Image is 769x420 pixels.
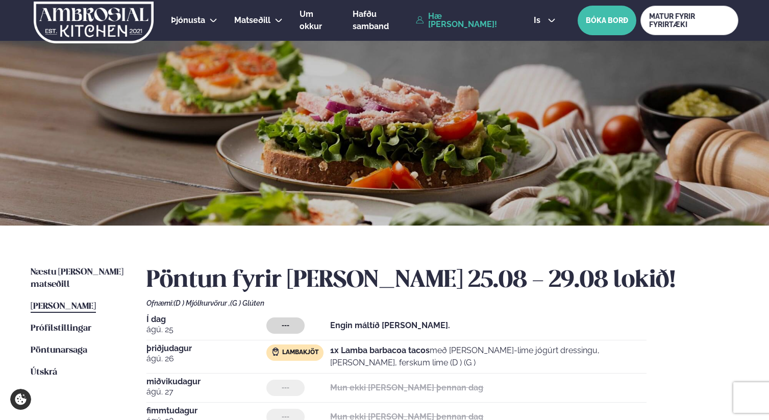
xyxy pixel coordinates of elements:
[234,14,270,27] a: Matseðill
[282,322,289,330] span: ---
[31,346,87,355] span: Pöntunarsaga
[146,386,266,398] span: ágú. 27
[146,344,266,353] span: þriðjudagur
[146,266,738,295] h2: Pöntun fyrir [PERSON_NAME] 25.08 - 29.08 lokið!
[146,407,266,415] span: fimmtudagur
[171,15,205,25] span: Þjónusta
[330,344,647,369] p: með [PERSON_NAME]-lime jógúrt dressingu, [PERSON_NAME], ferskum lime (D ) (G )
[282,349,318,357] span: Lambakjöt
[31,301,96,313] a: [PERSON_NAME]
[146,299,738,307] div: Ofnæmi:
[33,2,155,43] img: logo
[234,15,270,25] span: Matseðill
[526,16,564,24] button: is
[578,6,636,35] button: BÓKA BORÐ
[146,324,266,336] span: ágú. 25
[31,324,91,333] span: Prófílstillingar
[146,315,266,324] span: Í dag
[416,12,510,29] a: Hæ [PERSON_NAME]!
[271,348,280,356] img: Lamb.svg
[330,383,483,392] strong: Mun ekki [PERSON_NAME] þennan dag
[10,389,31,410] a: Cookie settings
[31,323,91,335] a: Prófílstillingar
[230,299,264,307] span: (G ) Glúten
[31,344,87,357] a: Pöntunarsaga
[31,268,123,289] span: Næstu [PERSON_NAME] matseðill
[173,299,230,307] span: (D ) Mjólkurvörur ,
[31,302,96,311] span: [PERSON_NAME]
[146,353,266,365] span: ágú. 26
[353,8,411,33] a: Hafðu samband
[146,378,266,386] span: miðvikudagur
[640,6,738,35] a: MATUR FYRIR FYRIRTÆKI
[31,368,57,377] span: Útskrá
[330,345,430,355] strong: 1x Lamba barbacoa tacos
[31,266,126,291] a: Næstu [PERSON_NAME] matseðill
[300,9,322,31] span: Um okkur
[171,14,205,27] a: Þjónusta
[31,366,57,379] a: Útskrá
[282,384,289,392] span: ---
[534,16,543,24] span: is
[353,9,389,31] span: Hafðu samband
[300,8,336,33] a: Um okkur
[330,320,450,330] strong: Engin máltíð [PERSON_NAME].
